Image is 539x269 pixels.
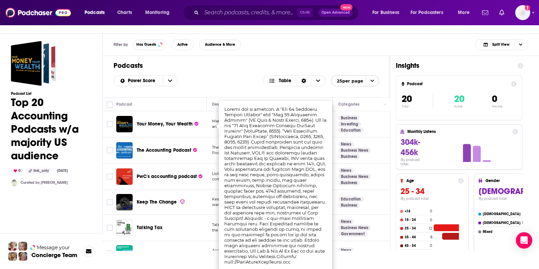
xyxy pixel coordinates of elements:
img: User Profile [515,5,530,20]
a: Business News [338,174,371,179]
h4: 18 - 24 [404,218,428,222]
span: Toggle select row [107,147,113,153]
a: Education [338,128,364,133]
h4: 8 [430,235,432,239]
span: For Business [372,8,399,17]
h4: 12 [429,226,432,231]
div: 0 [11,168,23,174]
span: Has Guests [136,43,156,46]
a: Business [338,180,360,185]
h1: Top 20 Accounting Podcasts w/a majority US audience [11,96,91,162]
span: Accounting [DATE] editors talk with thought leaders and [212,248,319,253]
svg: Add a profile image [525,5,530,11]
div: [DATE] [54,168,71,174]
span: Top 20 Accounting Podcasts w/a majority US audience [11,41,56,86]
span: Keep The Change - improving Kiwis financial literacy. Ever [212,197,324,201]
h4: <18 [404,209,428,213]
p: Inactive [492,105,503,108]
span: The Accounting Podcast (formerly the Cloud Accounting [212,145,320,150]
img: verified Badge [180,199,185,205]
a: Business News [338,148,371,153]
span: Split View [492,43,509,46]
span: Active [177,43,188,46]
h2: Choose List sort [114,75,178,86]
button: open menu [453,7,478,18]
span: 0 [492,93,497,105]
span: PwC's accounting podcast [137,174,197,179]
img: Jules Profile [18,242,27,251]
img: Podchaser - Follow, Share and Rate Podcasts [5,6,71,19]
p: Active [454,105,464,108]
a: elizabeth.zheng [11,179,18,186]
div: Categories [338,100,359,108]
button: open menu [163,76,177,86]
a: Accounting [DATE] Podcast [137,250,197,257]
button: Choose View [475,39,528,50]
a: PwC's accounting podcast [137,173,203,180]
button: open menu [331,75,379,86]
span: Listen in as PwC specialists discuss [DATE] most [212,171,303,176]
a: Accounting Today Podcast [116,245,133,261]
p: Total [402,105,433,108]
span: Talking Tax [137,225,163,230]
img: Sydney Profile [8,242,17,251]
h4: 35 - 44 [404,235,429,239]
span: Charts [117,8,132,17]
a: News [338,219,354,224]
div: Search podcasts, credits, & more... [189,5,365,20]
img: Your Money, Your Wealth [116,116,133,132]
button: Open AdvancedNew [318,9,353,17]
span: Monitoring [145,8,169,17]
div: Open Intercom Messenger [516,232,532,249]
div: Sort Direction [297,76,311,86]
span: 20 [402,93,412,105]
a: The Accounting Podcast [116,142,133,159]
h1: Insights [396,61,512,70]
h3: 25 - 34 [400,186,464,196]
span: More [458,8,469,17]
h3: Podcast List [11,91,91,96]
span: The Accounting Podcast [137,147,191,153]
button: open menu [406,7,453,18]
a: Business [338,154,360,159]
a: The Accounting Podcast [137,147,197,154]
h4: Monthly Listens [407,129,509,134]
a: Show notifications dropdown [496,7,507,18]
span: Keep The Change [137,199,177,205]
h4: 0 [430,218,432,222]
div: Podcast [116,100,132,108]
span: Toggle select row [107,250,113,256]
span: 304k-456k [400,137,420,158]
button: Audience & More [199,39,241,50]
span: Table [279,78,291,83]
span: Loremi dol si ametcon. A "Eli 64 Seddoeiu Tempori Utlabor" etd "Mag 59 Aliquaenim Adminim" (VE Qu... [224,106,327,265]
button: open menu [140,7,178,18]
h4: [DEMOGRAPHIC_DATA] [482,221,520,225]
a: Keep The Change [116,194,133,210]
span: Your Money, Your Wealth [137,121,193,127]
a: PwC's accounting podcast [116,168,133,185]
span: Accounting [DATE] Podcast [137,250,197,256]
button: open menu [80,7,114,18]
span: Ctrl K [297,8,313,17]
span: Toggle select row [107,174,113,180]
a: Talking Tax [116,220,133,236]
a: Curated by [PERSON_NAME] [20,180,68,185]
span: and "Top 12 Retirement Podcast" (US News & Worl [212,124,307,129]
div: link_only [26,168,51,174]
a: News [338,248,354,253]
h4: Age [406,178,455,183]
h4: By podcast total [400,158,428,166]
span: Message your [37,244,70,251]
span: Talking Tax, from Bloomberg Tax, is a weekly discussion of [212,222,324,227]
span: Toggle select row [107,121,113,127]
h1: Podcasts [114,61,379,70]
h4: 25 - 34 [404,226,427,230]
span: wanted to learn more about money, the economy, [212,202,308,207]
button: Choose View [263,75,326,86]
span: Open Advanced [321,11,350,14]
a: Investing [338,121,361,127]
